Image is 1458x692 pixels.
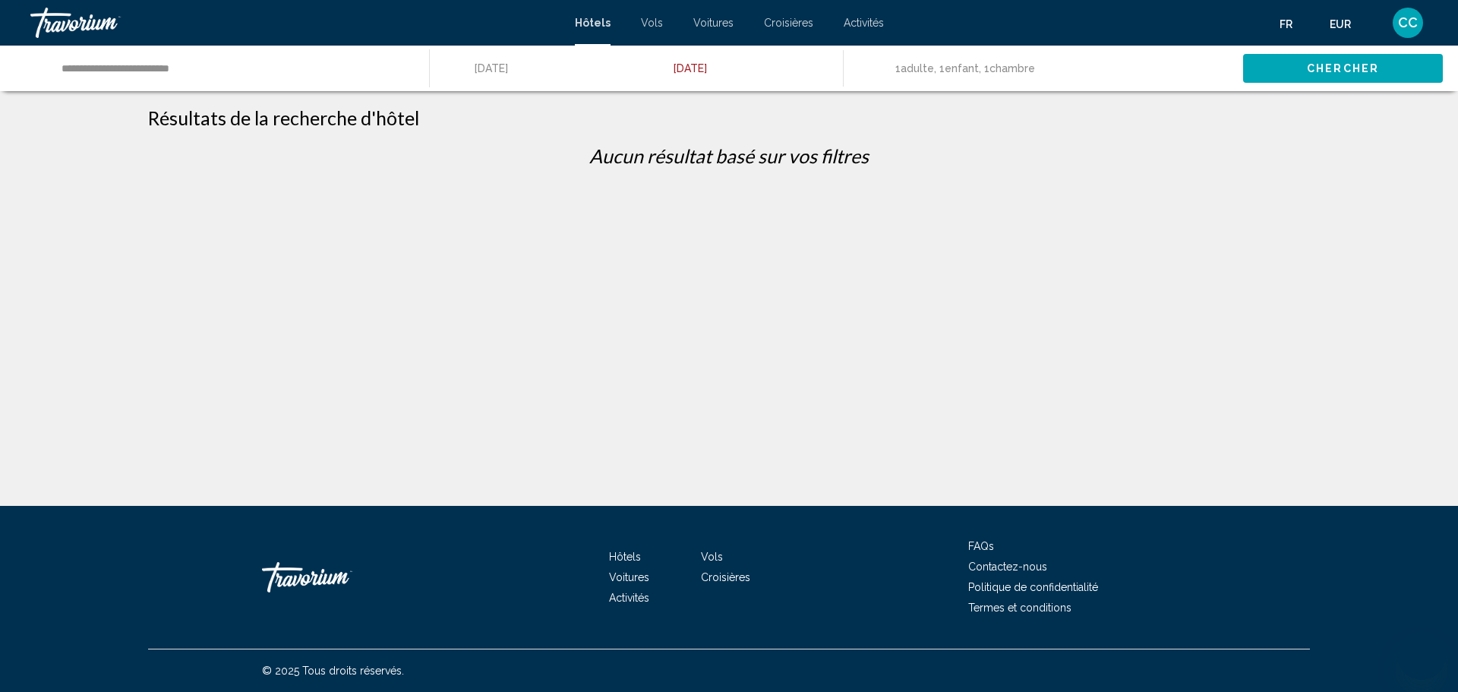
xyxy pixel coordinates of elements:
span: EUR [1330,18,1351,30]
a: Travorium [30,8,560,38]
span: CC [1398,15,1418,30]
span: fr [1280,18,1292,30]
button: Change currency [1330,13,1365,35]
a: Politique de confidentialité [968,581,1098,593]
span: Adulte [901,62,934,74]
a: Activités [844,17,884,29]
button: Check-in date: Feb 15, 2026 Check-out date: Feb 19, 2026 [430,46,844,91]
span: , 1 [979,58,1035,79]
a: Contactez-nous [968,561,1047,573]
span: Enfant [945,62,979,74]
button: Change language [1280,13,1307,35]
a: Termes et conditions [968,602,1071,614]
iframe: Bouton de lancement de la fenêtre de messagerie [1397,631,1446,680]
span: Chambre [989,62,1035,74]
button: Chercher [1243,54,1443,82]
p: Aucun résultat basé sur vos filtres [140,144,1318,167]
a: Vols [641,17,663,29]
button: User Menu [1388,7,1428,39]
a: Travorium [262,555,414,600]
a: Croisières [701,571,750,583]
a: FAQs [968,540,994,552]
a: Hôtels [575,17,611,29]
a: Croisières [764,17,813,29]
a: Hôtels [609,551,641,563]
a: Activités [609,592,649,604]
a: Vols [701,551,723,563]
span: , 1 [934,58,979,79]
span: Chercher [1307,63,1379,75]
span: 1 [895,58,934,79]
a: Voitures [609,571,649,583]
button: Travelers: 1 adult, 1 child [844,46,1243,91]
span: © 2025 Tous droits réservés. [262,665,404,677]
h1: Résultats de la recherche d'hôtel [148,106,419,129]
a: Voitures [693,17,734,29]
